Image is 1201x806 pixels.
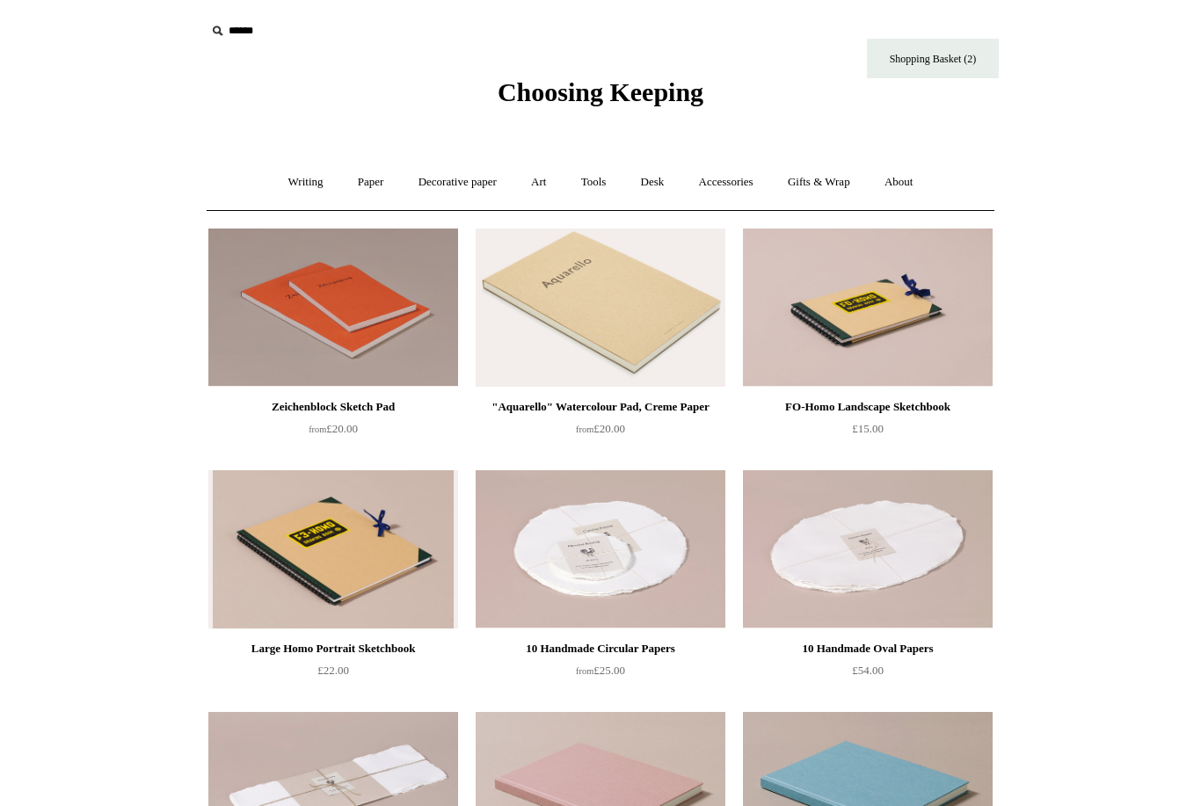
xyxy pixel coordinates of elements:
[747,396,988,418] div: FO-Homo Landscape Sketchbook
[480,638,721,659] div: 10 Handmade Circular Papers
[852,422,884,435] span: £15.00
[208,470,458,628] img: Large Homo Portrait Sketchbook
[476,470,725,628] a: 10 Handmade Circular Papers 10 Handmade Circular Papers
[309,425,326,434] span: from
[772,159,866,206] a: Gifts & Wrap
[208,470,458,628] a: Large Homo Portrait Sketchbook Large Homo Portrait Sketchbook
[743,638,993,710] a: 10 Handmade Oval Papers £54.00
[476,396,725,468] a: "Aquarello" Watercolour Pad, Creme Paper from£20.00
[743,470,993,628] img: 10 Handmade Oval Papers
[480,396,721,418] div: "Aquarello" Watercolour Pad, Creme Paper
[309,422,358,435] span: £20.00
[683,159,769,206] a: Accessories
[743,229,993,387] a: FO-Homo Landscape Sketchbook FO-Homo Landscape Sketchbook
[743,396,993,468] a: FO-Homo Landscape Sketchbook £15.00
[565,159,622,206] a: Tools
[317,664,349,677] span: £22.00
[747,638,988,659] div: 10 Handmade Oval Papers
[498,91,703,104] a: Choosing Keeping
[476,638,725,710] a: 10 Handmade Circular Papers from£25.00
[576,666,593,676] span: from
[576,664,625,677] span: £25.00
[498,77,703,106] span: Choosing Keeping
[213,396,454,418] div: Zeichenblock Sketch Pad
[208,229,458,387] img: Zeichenblock Sketch Pad
[476,229,725,387] img: "Aquarello" Watercolour Pad, Creme Paper
[208,229,458,387] a: Zeichenblock Sketch Pad Zeichenblock Sketch Pad
[743,229,993,387] img: FO-Homo Landscape Sketchbook
[273,159,339,206] a: Writing
[867,39,999,78] a: Shopping Basket (2)
[213,638,454,659] div: Large Homo Portrait Sketchbook
[208,396,458,468] a: Zeichenblock Sketch Pad from£20.00
[869,159,929,206] a: About
[342,159,400,206] a: Paper
[852,664,884,677] span: £54.00
[476,229,725,387] a: "Aquarello" Watercolour Pad, Creme Paper "Aquarello" Watercolour Pad, Creme Paper
[515,159,562,206] a: Art
[576,422,625,435] span: £20.00
[403,159,513,206] a: Decorative paper
[743,470,993,628] a: 10 Handmade Oval Papers 10 Handmade Oval Papers
[476,470,725,628] img: 10 Handmade Circular Papers
[208,638,458,710] a: Large Homo Portrait Sketchbook £22.00
[625,159,681,206] a: Desk
[576,425,593,434] span: from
